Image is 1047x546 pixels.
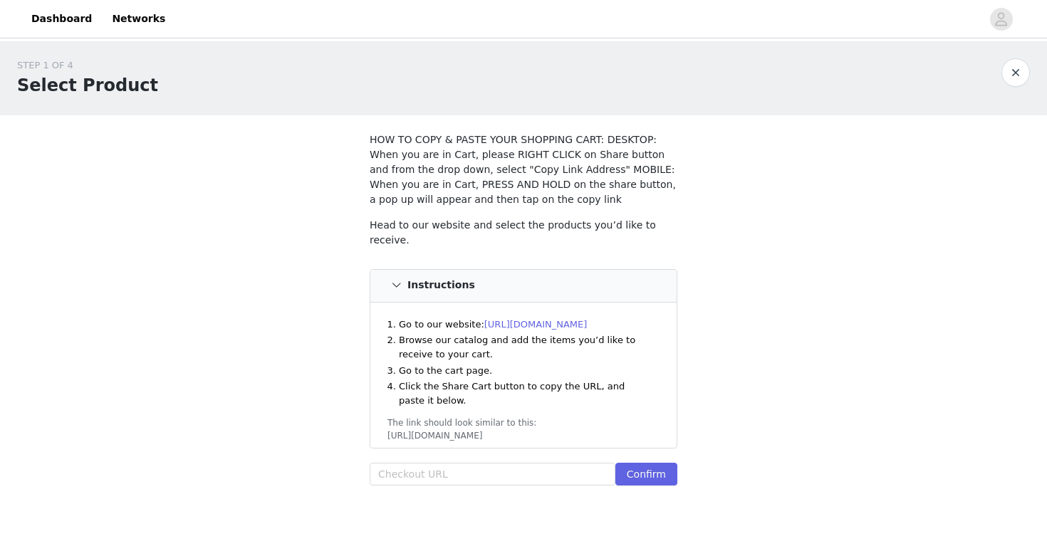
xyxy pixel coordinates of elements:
[399,317,652,332] li: Go to our website:
[399,379,652,407] li: Click the Share Cart button to copy the URL, and paste it below.
[17,73,158,98] h1: Select Product
[370,132,677,207] p: HOW TO COPY & PASTE YOUR SHOPPING CART: DESKTOP: When you are in Cart, please RIGHT CLICK on Shar...
[399,333,652,361] li: Browse our catalog and add the items you’d like to receive to your cart.
[103,3,174,35] a: Networks
[615,463,677,485] button: Confirm
[23,3,100,35] a: Dashboard
[387,416,660,429] div: The link should look similar to this:
[484,319,588,330] a: [URL][DOMAIN_NAME]
[387,429,660,442] div: [URL][DOMAIN_NAME]
[994,8,1008,31] div: avatar
[17,58,158,73] div: STEP 1 OF 4
[370,463,615,485] input: Checkout URL
[407,280,475,291] h4: Instructions
[370,218,677,248] p: Head to our website and select the products you’d like to receive.
[399,364,652,378] li: Go to the cart page.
